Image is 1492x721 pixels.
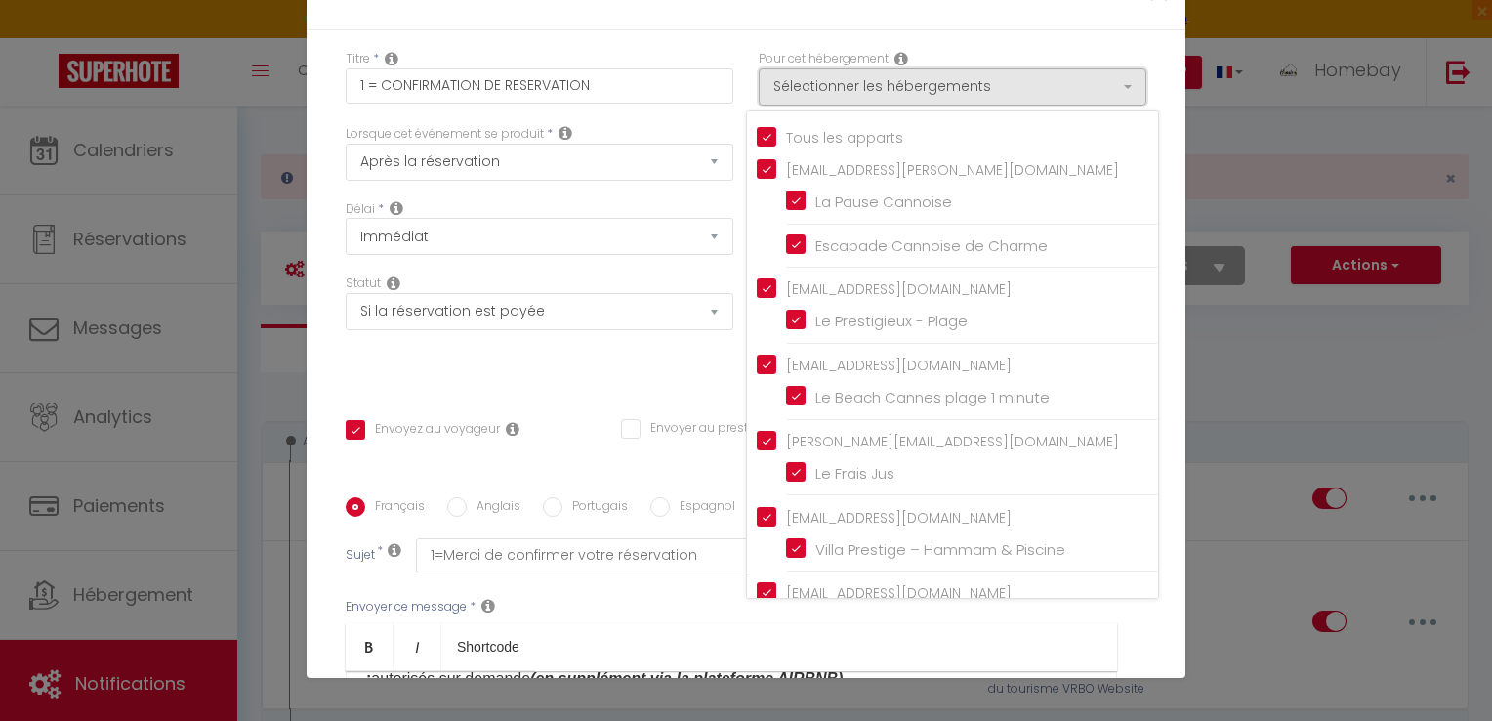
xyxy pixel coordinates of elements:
[559,125,572,141] i: Event Occur
[365,497,425,519] label: Français
[346,275,381,293] label: Statut
[385,51,398,66] i: Title
[387,276,400,291] i: Booking status
[394,623,441,670] a: Italic
[759,68,1146,106] button: Sélectionner les hébergements
[481,598,495,614] i: Message
[815,463,894,484] span: Le Frais Jus
[16,8,74,66] button: Ouvrir le widget de chat LiveChat
[346,598,467,616] label: Envoyer ce message
[388,542,401,558] i: Subject
[815,235,1048,256] span: Escapade Cannoise de Charme
[670,497,735,519] label: Espagnol
[786,432,1119,451] span: [PERSON_NAME][EMAIL_ADDRESS][DOMAIN_NAME]
[562,497,628,519] label: Portugais
[786,508,1012,528] span: [EMAIL_ADDRESS][DOMAIN_NAME]
[346,623,394,670] a: Bold
[390,200,403,216] i: Action Time
[815,539,1065,560] span: Villa Prestige – Hammam & Piscine
[894,51,908,66] i: This Rental
[346,546,375,567] label: Sujet
[346,125,544,144] label: Lorsque cet événement se produit
[467,497,520,519] label: Anglais
[346,200,375,219] label: Délai
[506,421,519,437] i: Envoyer au voyageur
[759,50,889,68] label: Pour cet hébergement
[346,50,370,68] label: Titre
[441,623,535,670] a: Shortcode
